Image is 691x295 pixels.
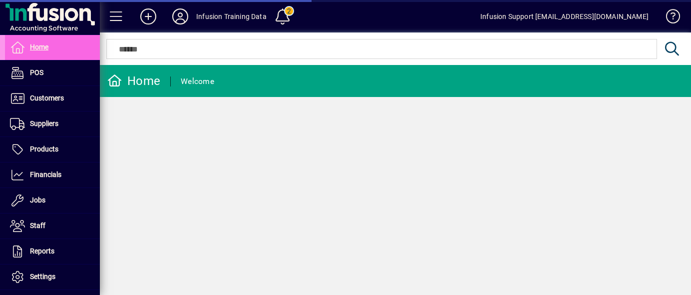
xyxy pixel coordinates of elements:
[480,8,649,24] div: Infusion Support [EMAIL_ADDRESS][DOMAIN_NAME]
[30,247,54,255] span: Reports
[659,2,679,34] a: Knowledge Base
[30,272,55,280] span: Settings
[107,73,160,89] div: Home
[30,94,64,102] span: Customers
[30,221,45,229] span: Staff
[30,145,58,153] span: Products
[5,239,100,264] a: Reports
[5,264,100,289] a: Settings
[132,7,164,25] button: Add
[30,196,45,204] span: Jobs
[30,43,48,51] span: Home
[5,188,100,213] a: Jobs
[5,86,100,111] a: Customers
[30,170,61,178] span: Financials
[30,68,43,76] span: POS
[30,119,58,127] span: Suppliers
[5,213,100,238] a: Staff
[5,162,100,187] a: Financials
[181,73,214,89] div: Welcome
[164,7,196,25] button: Profile
[5,111,100,136] a: Suppliers
[5,137,100,162] a: Products
[5,60,100,85] a: POS
[196,8,267,24] div: Infusion Training Data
